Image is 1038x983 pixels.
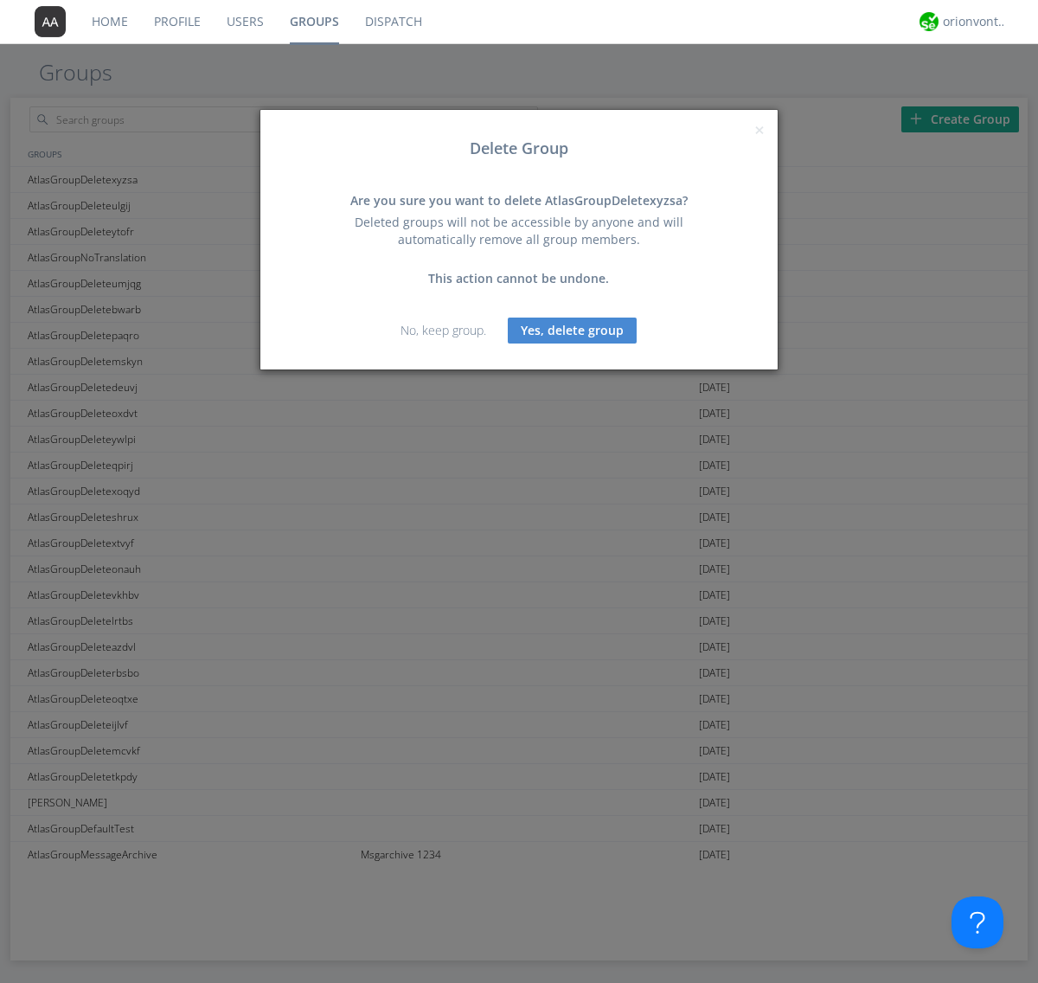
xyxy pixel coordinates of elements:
img: 373638.png [35,6,66,37]
div: Deleted groups will not be accessible by anyone and will automatically remove all group members. [333,214,705,248]
div: orionvontas+atlas+automation+org2 [943,13,1008,30]
span: × [754,118,765,142]
div: This action cannot be undone. [333,270,705,287]
h3: Delete Group [273,140,765,157]
div: Are you sure you want to delete AtlasGroupDeletexyzsa? [333,192,705,209]
img: 29d36aed6fa347d5a1537e7736e6aa13 [919,12,939,31]
button: Yes, delete group [508,318,637,344]
a: No, keep group. [400,322,486,338]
